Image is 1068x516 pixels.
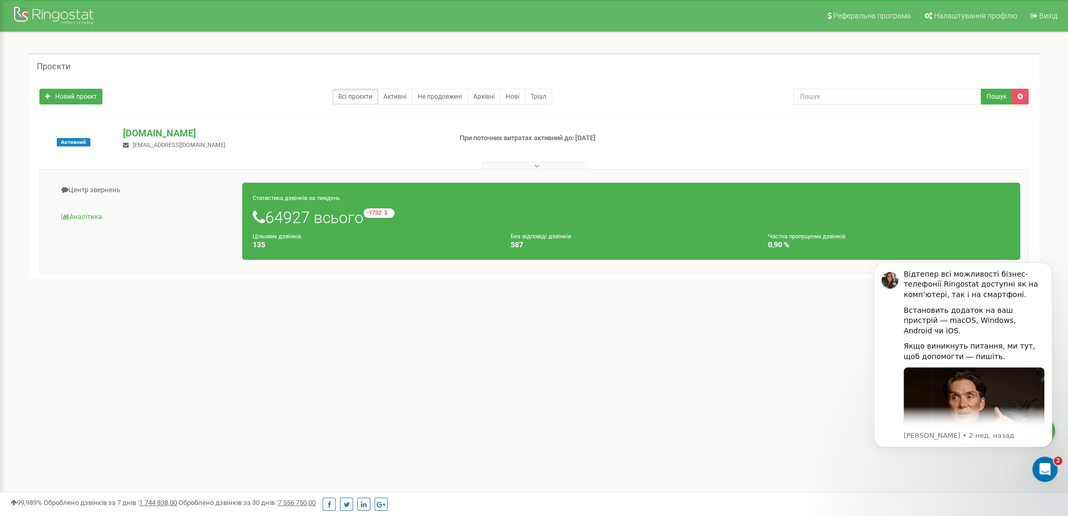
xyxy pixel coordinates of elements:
[468,89,501,104] a: Архівні
[412,89,468,104] a: Не продовжені
[253,208,1010,226] h1: 64927 всього
[253,195,340,202] small: Статистика дзвінків за тиждень
[1054,457,1062,465] span: 2
[133,142,225,149] span: [EMAIL_ADDRESS][DOMAIN_NAME]
[364,208,395,218] small: -1732
[278,499,316,507] u: 7 556 750,00
[253,241,494,249] h4: 135
[39,89,102,104] a: Новий проєкт
[833,12,911,20] span: Реферальна програма
[48,177,243,203] a: Центр звернень
[37,62,70,71] h5: Проєкти
[525,89,552,104] a: Тріал
[934,12,1017,20] span: Налаштування профілю
[981,89,1012,104] button: Пошук
[139,499,177,507] u: 1 744 838,00
[179,499,316,507] span: Оброблено дзвінків за 30 днів :
[510,233,571,240] small: Без відповіді дзвінків
[44,499,177,507] span: Оброблено дзвінків за 7 днів :
[510,241,752,249] h4: 587
[768,241,1010,249] h4: 0,90 %
[48,204,243,230] a: Аналiтика
[793,89,981,104] input: Пошук
[768,233,845,240] small: Частка пропущених дзвінків
[1039,12,1057,20] span: Вихід
[333,89,378,104] a: Всі проєкти
[500,89,525,104] a: Нові
[858,247,1068,488] iframe: Intercom notifications сообщение
[57,138,90,146] span: Активний
[11,499,42,507] span: 99,989%
[460,133,695,143] p: При поточних витратах активний до: [DATE]
[1032,457,1057,482] iframe: Intercom live chat
[123,127,442,140] p: [DOMAIN_NAME]
[378,89,412,104] a: Активні
[253,233,301,240] small: Цільових дзвінків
